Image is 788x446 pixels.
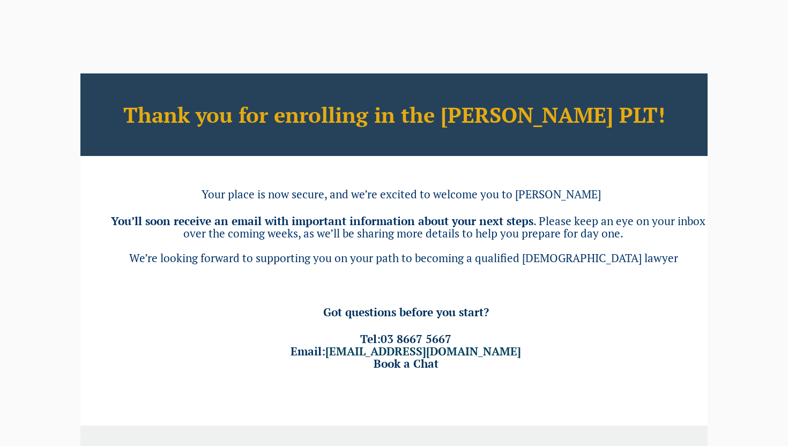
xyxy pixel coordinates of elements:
a: Book a Chat [374,356,438,371]
a: 03 8667 5667 [381,331,451,346]
a: [EMAIL_ADDRESS][DOMAIN_NAME] [325,344,521,359]
span: We’re looking forward to supporting you on your path to becoming a qualified [DEMOGRAPHIC_DATA] l... [129,250,678,265]
span: Tel: [360,331,451,346]
b: Thank you for enrolling in the [PERSON_NAME] PLT! [123,100,665,129]
span: Your place is now secure, and we’re excited to welcome you to [PERSON_NAME] [202,187,601,202]
b: You’ll soon receive an email with important information about your next steps [111,213,533,228]
span: Got questions before you start? [323,304,489,319]
span: . Please keep an eye on your inbox over the coming weeks, as we’ll be sharing more details to hel... [183,213,705,241]
span: Email: [291,344,521,359]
